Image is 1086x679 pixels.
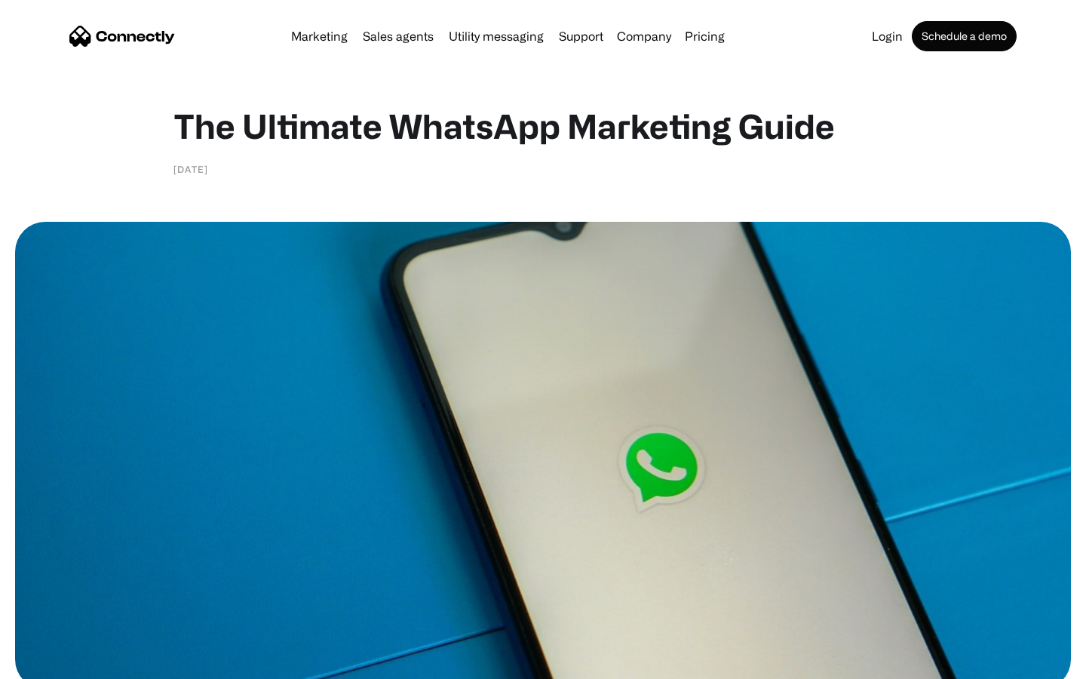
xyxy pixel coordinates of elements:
[617,26,671,47] div: Company
[357,30,440,42] a: Sales agents
[15,653,90,674] aside: Language selected: English
[553,30,609,42] a: Support
[285,30,354,42] a: Marketing
[679,30,731,42] a: Pricing
[30,653,90,674] ul: Language list
[866,30,909,42] a: Login
[443,30,550,42] a: Utility messaging
[173,106,913,146] h1: The Ultimate WhatsApp Marketing Guide
[173,161,208,177] div: [DATE]
[912,21,1017,51] a: Schedule a demo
